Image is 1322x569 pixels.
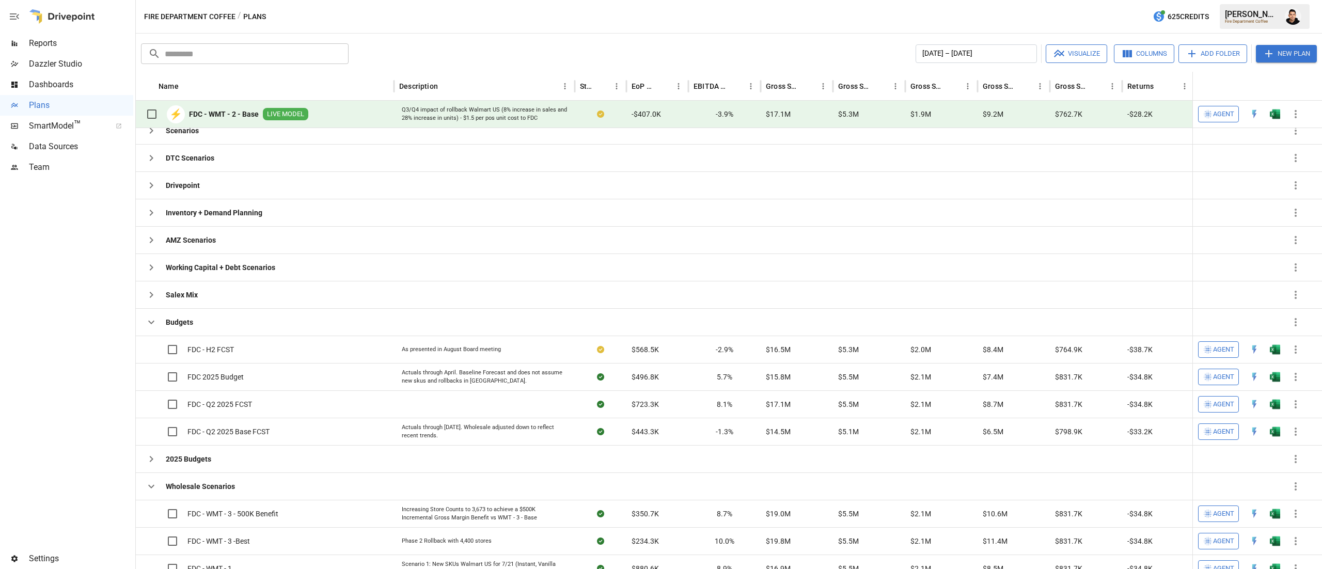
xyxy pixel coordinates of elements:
span: Data Sources [29,140,133,153]
b: Salex Mix [166,290,198,300]
img: Francisco Sanchez [1285,8,1301,25]
span: $5.5M [838,536,859,546]
span: 8.1% [717,399,732,409]
span: $723.3K [632,399,659,409]
span: Agent [1213,426,1234,438]
span: $10.6M [983,509,1008,519]
span: Agent [1213,508,1234,520]
span: $350.7K [632,509,659,519]
span: $5.5M [838,399,859,409]
div: Open in Quick Edit [1249,109,1260,119]
button: Agent [1198,106,1239,122]
div: Sync complete [597,399,604,409]
span: Agent [1213,108,1234,120]
div: Sync complete [597,426,604,437]
button: [DATE] – [DATE] [916,44,1037,63]
button: Sort [801,79,816,93]
div: Open in Excel [1270,109,1280,119]
span: $15.8M [766,372,791,382]
span: $11.4M [983,536,1008,546]
button: Agent [1198,533,1239,549]
img: g5qfjXmAAAAABJRU5ErkJggg== [1270,109,1280,119]
div: Phase 2 Rollback with 4,400 stores [402,537,492,545]
div: EoP Cash [632,82,656,90]
span: Settings [29,552,133,565]
div: Name [159,82,179,90]
img: g5qfjXmAAAAABJRU5ErkJggg== [1270,372,1280,382]
button: Sort [874,79,888,93]
img: quick-edit-flash.b8aec18c.svg [1249,399,1260,409]
span: $762.7K [1055,109,1082,119]
img: g5qfjXmAAAAABJRU5ErkJggg== [1270,509,1280,519]
span: $5.1M [838,426,859,437]
span: $9.2M [983,109,1003,119]
button: Agent [1198,341,1239,358]
div: Sync complete [597,509,604,519]
b: AMZ Scenarios [166,235,216,245]
button: Status column menu [609,79,624,93]
span: FDC - Q2 2025 Base FCST [187,426,270,437]
div: Gross Sales: DTC Online [838,82,873,90]
button: Gross Sales: Marketplace column menu [961,79,975,93]
button: Description column menu [558,79,572,93]
button: Sort [946,79,961,93]
button: Agent [1198,369,1239,385]
span: $831.7K [1055,536,1082,546]
button: Gross Sales: DTC Online column menu [888,79,903,93]
button: Sort [595,79,609,93]
div: / [238,10,241,23]
button: Add Folder [1178,44,1247,63]
span: $831.7K [1055,399,1082,409]
span: $7.4M [983,372,1003,382]
span: Plans [29,99,133,112]
button: Sort [180,79,194,93]
span: FDC 2025 Budget [187,372,244,382]
span: -$407.0K [632,109,661,119]
div: Actuals through April. Baseline Forecast and does not assume new skus and rollbacks in [GEOGRAPHI... [402,369,567,385]
button: Sort [729,79,744,93]
div: Open in Excel [1270,372,1280,382]
button: Sort [439,79,453,93]
button: Agent [1198,396,1239,413]
button: Sort [1155,79,1169,93]
div: Sync complete [597,536,604,546]
button: Agent [1198,505,1239,522]
span: $17.1M [766,399,791,409]
button: Returns column menu [1177,79,1192,93]
span: $2.1M [910,426,931,437]
button: Gross Sales column menu [816,79,830,93]
div: Gross Sales [766,82,800,90]
span: $5.3M [838,344,859,355]
button: 625Credits [1148,7,1213,26]
div: As presented in August Board meeting [402,345,501,354]
button: Sort [1018,79,1033,93]
span: -$34.8K [1127,509,1153,519]
div: Description [399,82,438,90]
span: $831.7K [1055,372,1082,382]
div: Open in Excel [1270,509,1280,519]
span: -2.9% [716,344,733,355]
span: $443.3K [632,426,659,437]
span: $496.8K [632,372,659,382]
span: 10.0% [715,536,734,546]
span: FDC - WMT - 3 - 500K Benefit [187,509,278,519]
b: DTC Scenarios [166,153,214,163]
span: -$34.8K [1127,372,1153,382]
button: Fire Department Coffee [144,10,235,23]
span: $19.8M [766,536,791,546]
span: $2.1M [910,399,931,409]
div: ⚡ [167,105,185,123]
span: SmartModel [29,120,104,132]
b: 2025 Budgets [166,454,211,464]
span: $831.7K [1055,509,1082,519]
span: 625 Credits [1168,10,1209,23]
span: $2.1M [910,536,931,546]
button: EoP Cash column menu [671,79,686,93]
div: [PERSON_NAME] [1225,9,1279,19]
span: Team [29,161,133,173]
span: -$38.7K [1127,344,1153,355]
span: -1.3% [716,426,733,437]
span: $2.1M [910,372,931,382]
button: Gross Sales: Wholesale column menu [1033,79,1047,93]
